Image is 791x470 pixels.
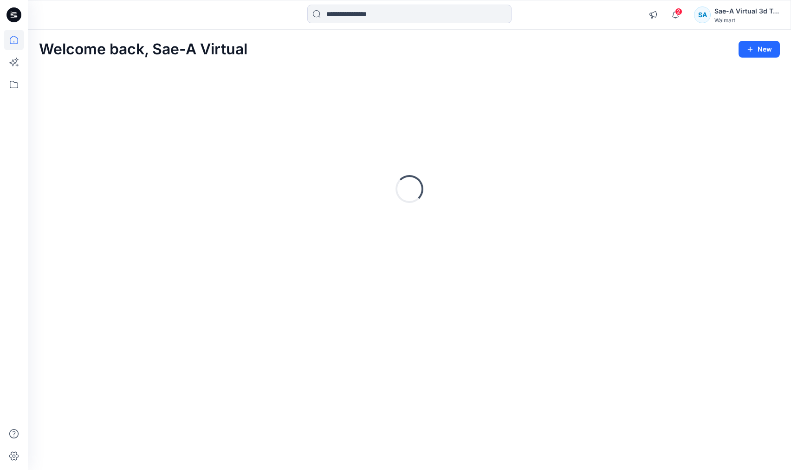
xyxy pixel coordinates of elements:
[739,41,780,58] button: New
[714,6,779,17] div: Sae-A Virtual 3d Team
[675,8,682,15] span: 2
[39,41,247,58] h2: Welcome back, Sae-A Virtual
[694,7,711,23] div: SA
[714,17,779,24] div: Walmart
